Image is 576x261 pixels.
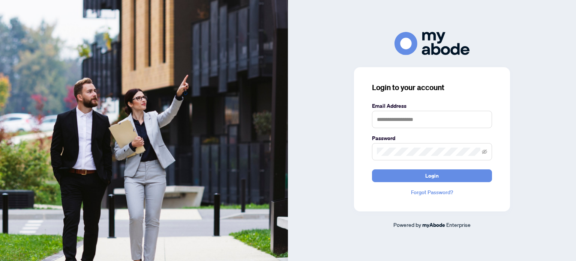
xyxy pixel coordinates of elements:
[394,32,469,55] img: ma-logo
[422,221,445,229] a: myAbode
[372,169,492,182] button: Login
[372,188,492,196] a: Forgot Password?
[372,82,492,93] h3: Login to your account
[425,170,439,182] span: Login
[393,221,421,228] span: Powered by
[372,134,492,142] label: Password
[446,221,471,228] span: Enterprise
[482,149,487,154] span: eye-invisible
[372,102,492,110] label: Email Address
